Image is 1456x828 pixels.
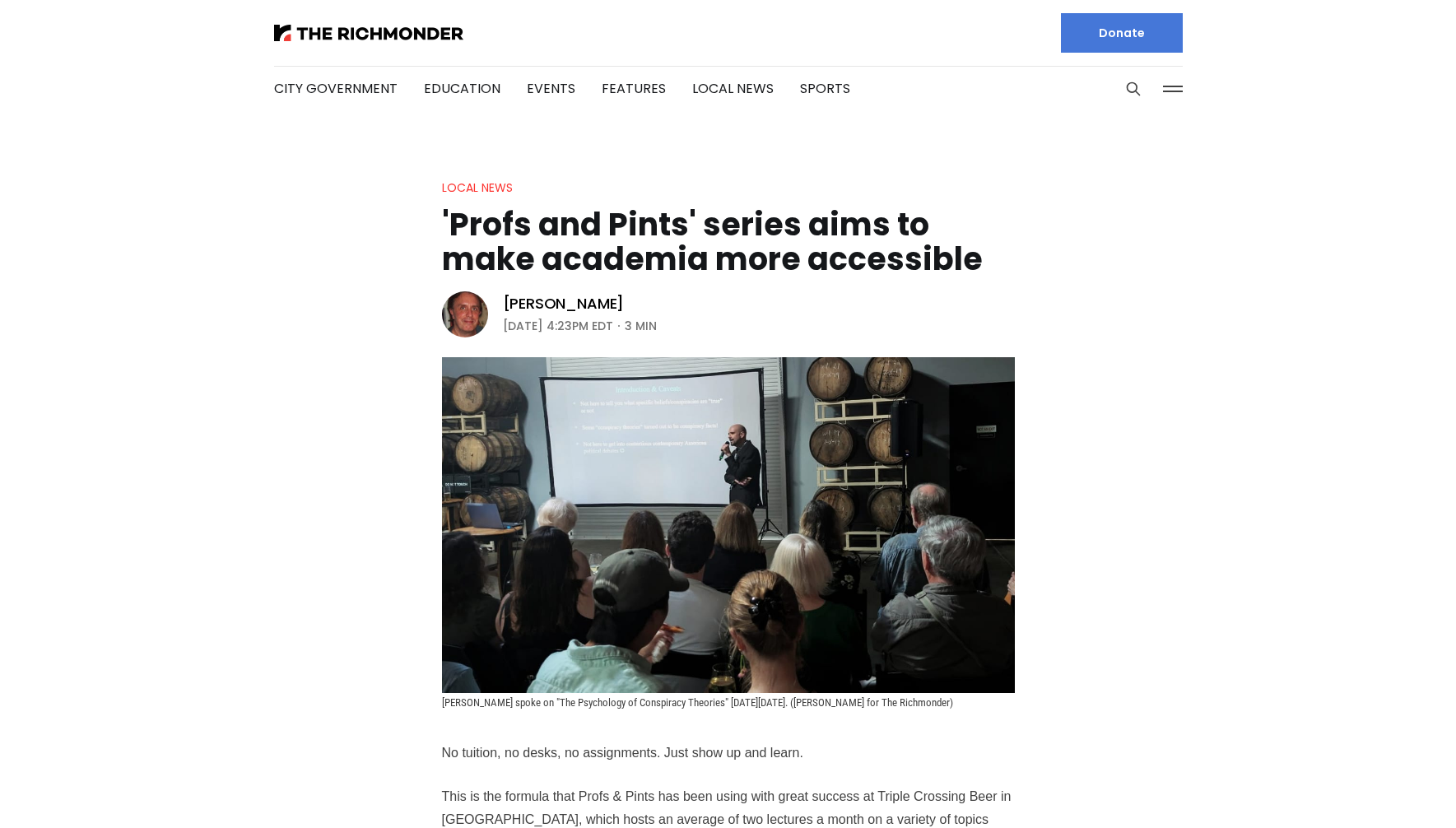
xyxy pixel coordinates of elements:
[442,179,513,196] a: Local News
[442,207,1015,277] h1: 'Profs and Pints' series aims to make academia more accessible
[442,291,488,337] img: Tim Wenzell
[1061,13,1183,53] a: Donate
[274,79,398,98] a: City Government
[602,79,666,98] a: Features
[503,316,613,336] time: [DATE] 4:23PM EDT
[527,79,575,98] a: Events
[442,696,953,709] span: [PERSON_NAME] spoke on "The Psychology of Conspiracy Theories" [DATE][DATE]. ([PERSON_NAME] for T...
[442,742,1015,765] p: No tuition, no desks, no assignments. Just show up and learn.
[442,357,1015,693] img: 'Profs and Pints' series aims to make academia more accessible
[800,79,850,98] a: Sports
[503,294,625,314] a: [PERSON_NAME]
[1121,77,1146,101] button: Search this site
[424,79,500,98] a: Education
[625,316,657,336] span: 3 min
[274,25,463,41] img: The Richmonder
[692,79,774,98] a: Local News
